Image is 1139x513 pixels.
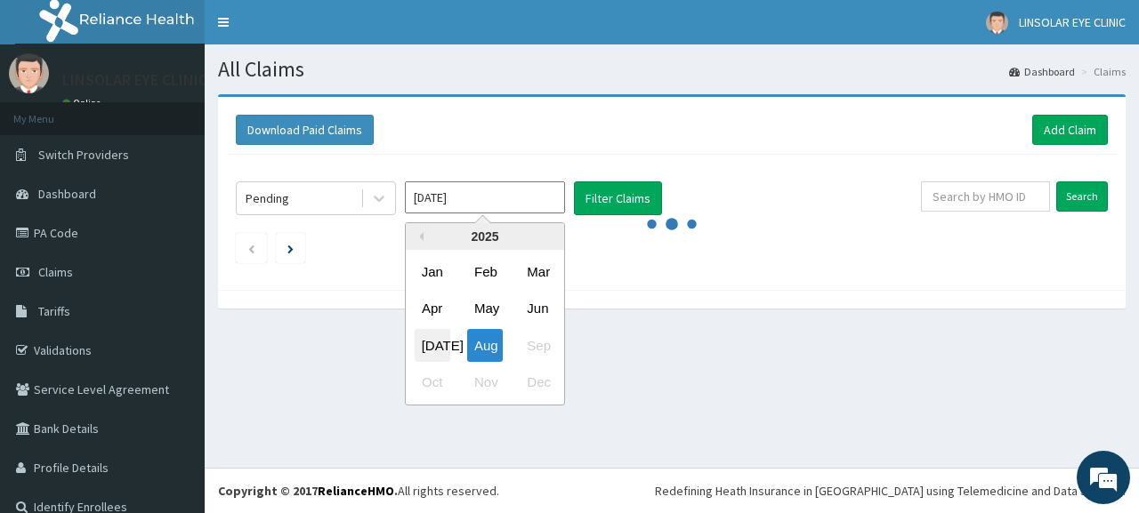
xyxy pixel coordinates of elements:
[318,483,394,499] a: RelianceHMO
[520,293,555,325] div: Choose June 2025
[38,147,129,163] span: Switch Providers
[236,115,374,145] button: Download Paid Claims
[415,232,424,241] button: Previous Year
[645,197,699,251] svg: audio-loading
[520,255,555,288] div: Choose March 2025
[1077,64,1126,79] li: Claims
[246,189,289,207] div: Pending
[38,264,73,280] span: Claims
[38,186,96,202] span: Dashboard
[415,329,450,362] div: Choose July 2025
[405,181,565,213] input: Select Month and Year
[655,482,1126,500] div: Redefining Heath Insurance in [GEOGRAPHIC_DATA] using Telemedicine and Data Science!
[205,468,1139,513] footer: All rights reserved.
[247,240,255,256] a: Previous page
[415,255,450,288] div: Choose January 2025
[406,223,564,250] div: 2025
[467,255,503,288] div: Choose February 2025
[467,293,503,325] div: Choose May 2025
[1032,115,1108,145] a: Add Claim
[986,12,1008,34] img: User Image
[406,253,564,401] div: month 2025-08
[1009,64,1075,79] a: Dashboard
[415,293,450,325] div: Choose April 2025
[218,58,1126,81] h1: All Claims
[218,483,398,499] strong: Copyright © 2017 .
[1056,181,1108,212] input: Search
[9,53,49,93] img: User Image
[62,97,105,109] a: Online
[38,303,70,319] span: Tariffs
[287,240,294,256] a: Next page
[574,181,662,215] button: Filter Claims
[62,72,207,88] p: LINSOLAR EYE CLINIC
[921,181,1050,212] input: Search by HMO ID
[467,329,503,362] div: Choose August 2025
[1019,14,1126,30] span: LINSOLAR EYE CLINIC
